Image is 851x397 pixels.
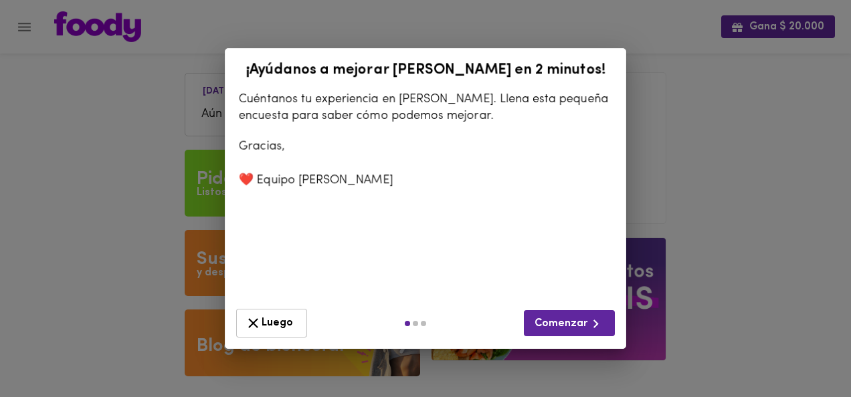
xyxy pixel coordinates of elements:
[524,310,615,336] button: Comenzar
[232,62,619,78] h2: ¡Ayúdanos a mejorar [PERSON_NAME] en 2 minutos!
[236,309,307,338] button: Luego
[535,315,604,332] span: Comenzar
[245,315,298,332] span: Luego
[239,92,612,125] p: Cuéntanos tu experiencia en [PERSON_NAME]. Llena esta pequeña encuesta para saber cómo podemos me...
[239,138,612,189] p: Gracias, ❤️ Equipo [PERSON_NAME]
